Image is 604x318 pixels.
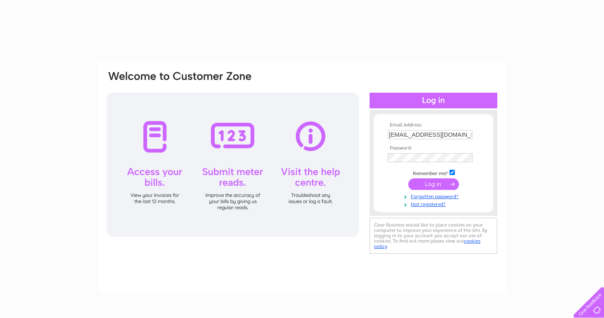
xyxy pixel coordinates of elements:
[374,238,480,249] a: cookies policy
[408,178,459,190] input: Submit
[386,145,481,151] th: Password:
[386,122,481,128] th: Email Address:
[388,192,481,200] a: Forgotten password?
[386,168,481,177] td: Remember me?
[388,200,481,208] a: Not registered?
[370,218,497,254] div: Clear Business would like to place cookies on your computer to improve your experience of the sit...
